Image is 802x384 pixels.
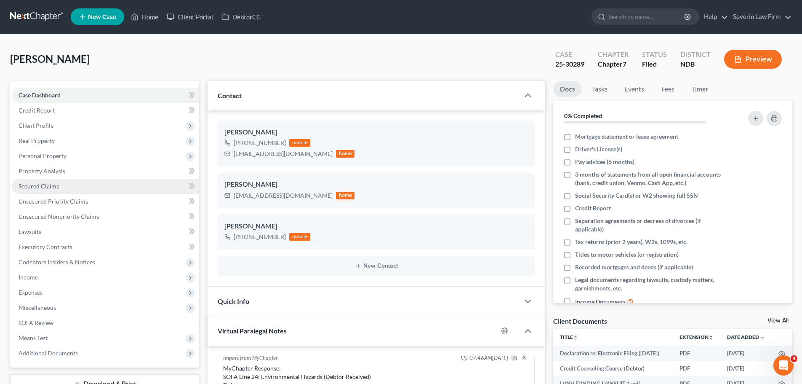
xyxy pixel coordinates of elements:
[19,304,56,311] span: Miscellaneous
[336,150,354,158] div: home
[553,346,673,361] td: Declaration re: Electronic Filing ([DATE])
[575,276,725,293] span: Legal documents regarding lawsuits, custody matters, garnishments, etc.
[224,127,528,137] div: [PERSON_NAME]
[19,183,59,190] span: Secured Claims
[608,9,685,24] input: Search by name...
[555,50,584,59] div: Case
[234,150,333,158] div: [EMAIL_ADDRESS][DOMAIN_NAME]
[553,81,582,97] a: Docs
[679,334,714,340] a: Extensionunfold_more
[88,14,116,20] span: New Case
[575,204,611,212] span: Credit Report
[224,263,528,269] button: New Contact
[12,209,199,224] a: Unsecured Nonpriority Claims
[575,250,679,259] span: Titles to motor vehicles (or registration)
[760,335,765,340] i: expand_more
[224,180,528,190] div: [PERSON_NAME]
[12,179,199,194] a: Secured Claims
[224,221,528,231] div: [PERSON_NAME]
[673,361,720,376] td: PDF
[553,361,673,376] td: Credit Counseling Course (Debtor)
[598,50,629,59] div: Chapter
[19,152,67,159] span: Personal Property
[573,335,578,340] i: unfold_more
[575,298,626,306] span: Income Documents
[234,191,333,200] div: [EMAIL_ADDRESS][DOMAIN_NAME]
[289,139,310,147] div: mobile
[218,297,249,305] span: Quick Info
[223,354,278,363] div: Import from MyChapter
[727,334,765,340] a: Date Added expand_more
[217,9,265,24] a: DebtorCC
[555,59,584,69] div: 25-30289
[575,145,622,153] span: Driver's License(s)
[791,355,797,362] span: 4
[585,81,614,97] a: Tasks
[19,91,61,99] span: Case Dashboard
[10,53,90,65] span: [PERSON_NAME]
[642,59,667,69] div: Filed
[618,81,651,97] a: Events
[680,59,711,69] div: NDB
[19,137,55,144] span: Real Property
[127,9,163,24] a: Home
[19,107,55,114] span: Credit Report
[575,170,725,187] span: 3 months of statements from all open financial accounts (bank, credit union, Venmo, Cash App, etc.)
[673,346,720,361] td: PDF
[729,9,791,24] a: Severin Law Firm
[773,355,794,376] iframe: Intercom live chat
[12,164,199,179] a: Property Analysis
[19,289,43,296] span: Expenses
[469,354,508,362] span: 07:46AM[DATE]
[575,132,678,141] span: Mortgage statement or lease agreement
[12,239,199,255] a: Executory Contracts
[19,349,78,357] span: Additional Documents
[720,346,772,361] td: [DATE]
[19,258,95,266] span: Codebtors Insiders & Notices
[19,213,99,220] span: Unsecured Nonpriority Claims
[19,122,53,129] span: Client Profile
[19,243,72,250] span: Executory Contracts
[19,167,65,175] span: Property Analysis
[575,217,725,234] span: Separation agreements or decrees of divorces (if applicable)
[12,194,199,209] a: Unsecured Priority Claims
[767,318,789,324] a: View All
[575,238,687,246] span: Tax returns (prior 2 years), W2s, 1099s, etc.
[12,224,199,239] a: Lawsuits
[680,50,711,59] div: District
[642,50,667,59] div: Status
[598,59,629,69] div: Chapter
[336,192,354,199] div: home
[19,198,88,205] span: Unsecured Priority Claims
[12,103,199,118] a: Credit Report
[564,112,602,119] strong: 0% Completed
[163,9,217,24] a: Client Portal
[234,233,286,241] div: [PHONE_NUMBER]
[560,334,578,340] a: Titleunfold_more
[575,263,693,271] span: Recorded mortgages and deeds (if applicable)
[19,228,41,235] span: Lawsuits
[709,335,714,340] i: unfold_more
[724,50,782,69] button: Preview
[218,91,242,99] span: Contact
[720,361,772,376] td: [DATE]
[685,81,715,97] a: Timer
[12,315,199,330] a: SOFA Review
[289,233,310,241] div: mobile
[12,88,199,103] a: Case Dashboard
[218,327,287,335] span: Virtual Paralegal Notes
[654,81,681,97] a: Fees
[700,9,728,24] a: Help
[234,139,286,147] div: [PHONE_NUMBER]
[19,319,53,326] span: SOFA Review
[575,191,698,200] span: Social Security Card(s) or W2 showing full SSN
[19,334,48,341] span: Means Test
[19,274,38,281] span: Income
[553,317,607,325] div: Client Documents
[575,158,634,166] span: Pay advices (6 months)
[623,60,626,68] span: 7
